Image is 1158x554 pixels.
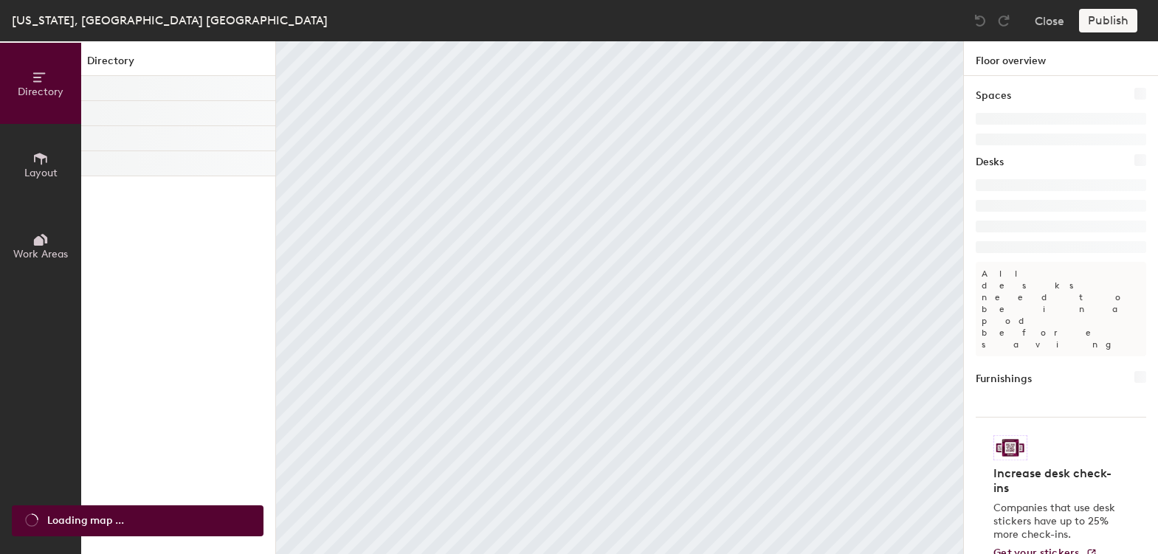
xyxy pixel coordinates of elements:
[24,167,58,179] span: Layout
[47,513,124,529] span: Loading map ...
[973,13,988,28] img: Undo
[976,262,1146,356] p: All desks need to be in a pod before saving
[976,154,1004,170] h1: Desks
[993,466,1120,496] h4: Increase desk check-ins
[12,11,328,30] div: [US_STATE], [GEOGRAPHIC_DATA] [GEOGRAPHIC_DATA]
[993,502,1120,541] p: Companies that use desk stickers have up to 25% more check-ins.
[964,41,1158,76] h1: Floor overview
[276,41,963,554] canvas: Map
[13,248,68,260] span: Work Areas
[976,371,1032,387] h1: Furnishings
[993,435,1027,460] img: Sticker logo
[18,86,63,98] span: Directory
[81,53,275,76] h1: Directory
[976,88,1011,104] h1: Spaces
[996,13,1011,28] img: Redo
[1035,9,1064,32] button: Close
